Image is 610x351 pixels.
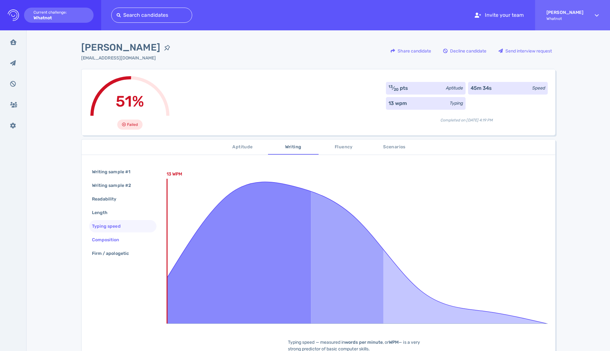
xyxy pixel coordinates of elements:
div: ⁄ pts [388,84,408,92]
span: Whatnot [546,16,583,21]
div: Typing [450,100,463,107]
div: Composition [91,235,127,244]
div: Length [91,208,115,217]
div: Share candidate [387,44,434,58]
div: 45m 34s [471,84,492,92]
strong: [PERSON_NAME] [546,10,583,15]
sup: 13 [388,84,393,89]
sub: 20 [394,87,399,92]
button: Share candidate [387,43,435,58]
span: Aptitude [221,143,264,151]
div: Speed [532,85,545,91]
button: Decline candidate [440,43,490,58]
div: Click to copy the email address [81,55,174,61]
div: Firm / apologetic [91,249,137,258]
span: Writing [272,143,315,151]
div: Typing speed [91,222,128,231]
span: Scenarios [373,143,416,151]
div: Aptitude [446,85,463,91]
div: Decline candidate [440,44,490,58]
div: 13 wpm [388,100,407,107]
div: Completed on [DATE] 4:19 PM [386,112,548,123]
span: [PERSON_NAME] [81,40,160,55]
button: Send interview request [495,43,555,58]
span: Failed [127,121,138,128]
div: Writing sample #1 [91,167,138,176]
div: Writing sample #2 [91,181,139,190]
b: words per minute [345,340,383,345]
div: Send interview request [495,44,555,58]
b: WPM [389,340,399,345]
span: Fluency [322,143,365,151]
div: Readability [91,194,124,204]
span: 51% [116,92,144,110]
text: 13 WPM [167,171,182,177]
